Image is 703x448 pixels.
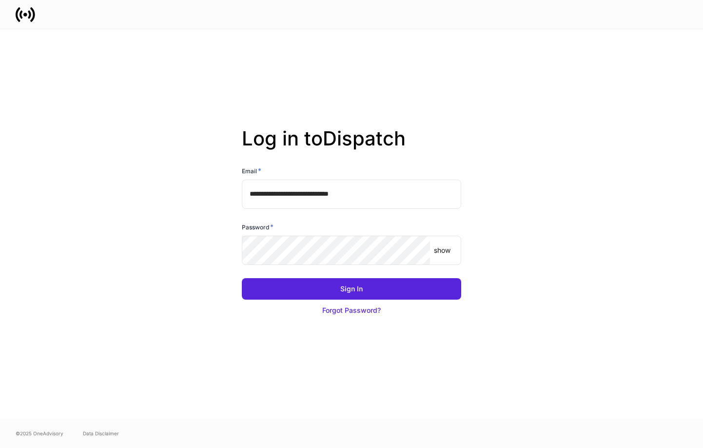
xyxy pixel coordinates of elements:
h6: Email [242,166,261,176]
h6: Password [242,222,273,232]
button: Forgot Password? [242,300,461,321]
p: show [434,245,450,255]
h2: Log in to Dispatch [242,127,461,166]
button: Sign In [242,278,461,300]
span: © 2025 OneAdvisory [16,429,63,437]
div: Forgot Password? [322,305,381,315]
div: Sign In [340,284,363,294]
a: Data Disclaimer [83,429,119,437]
